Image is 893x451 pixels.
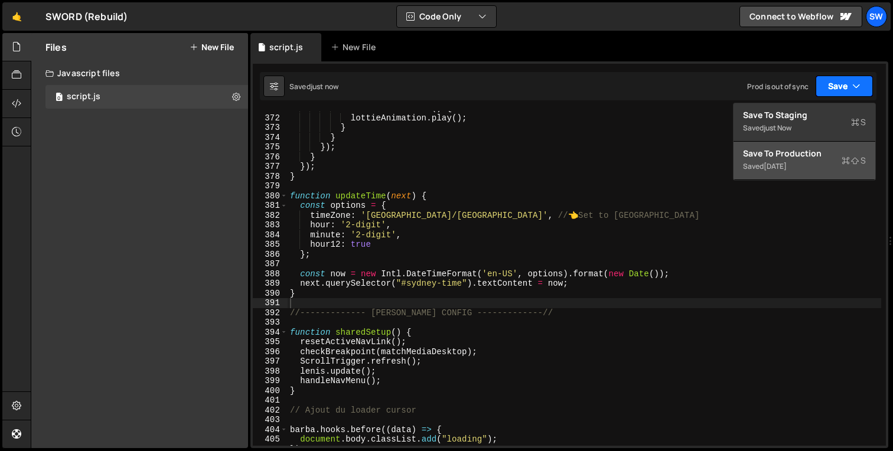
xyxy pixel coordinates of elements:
button: Save to ProductionS Saved[DATE] [734,142,875,180]
div: [DATE] [764,161,787,171]
div: 382 [253,211,288,221]
div: 393 [253,318,288,328]
div: just now [311,81,338,91]
div: 377 [253,162,288,172]
div: 394 [253,328,288,338]
div: 374 [253,133,288,143]
div: Javascript files [31,61,248,85]
div: Save to Staging [743,109,866,121]
span: 0 [56,93,63,103]
div: Save to Production [743,148,866,159]
div: 402 [253,406,288,416]
div: 387 [253,259,288,269]
div: 385 [253,240,288,250]
div: 404 [253,425,288,435]
div: 379 [253,181,288,191]
div: Prod is out of sync [747,81,809,91]
div: 391 [253,298,288,308]
button: Save to StagingS Savedjust now [734,103,875,142]
div: Saved [289,81,338,91]
div: Saved [743,121,866,135]
div: 405 [253,434,288,445]
div: script.js [67,91,100,102]
span: S [851,116,866,128]
div: New File [331,41,380,53]
div: 381 [253,201,288,211]
button: Code Only [397,6,496,27]
div: 386 [253,250,288,260]
div: 12816/31394.js [45,85,248,109]
div: 400 [253,386,288,396]
div: 397 [253,357,288,367]
div: 376 [253,152,288,162]
div: 401 [253,396,288,406]
div: 395 [253,337,288,347]
a: 🤙 [2,2,31,31]
div: SWORD (Rebuild) [45,9,128,24]
div: 398 [253,367,288,377]
div: 373 [253,123,288,133]
div: 380 [253,191,288,201]
div: 399 [253,376,288,386]
div: 384 [253,230,288,240]
div: 389 [253,279,288,289]
div: 403 [253,415,288,425]
div: 378 [253,172,288,182]
div: 388 [253,269,288,279]
div: Code Only [733,103,876,181]
span: S [842,155,866,166]
div: 390 [253,289,288,299]
button: Save [816,76,873,97]
h2: Files [45,41,67,54]
div: 383 [253,220,288,230]
a: Connect to Webflow [739,6,862,27]
div: just now [764,123,791,133]
div: script.js [269,41,303,53]
div: 375 [253,142,288,152]
div: 396 [253,347,288,357]
button: New File [190,43,234,52]
div: 392 [253,308,288,318]
div: 372 [253,113,288,123]
div: Saved [743,159,866,174]
a: SW [866,6,887,27]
